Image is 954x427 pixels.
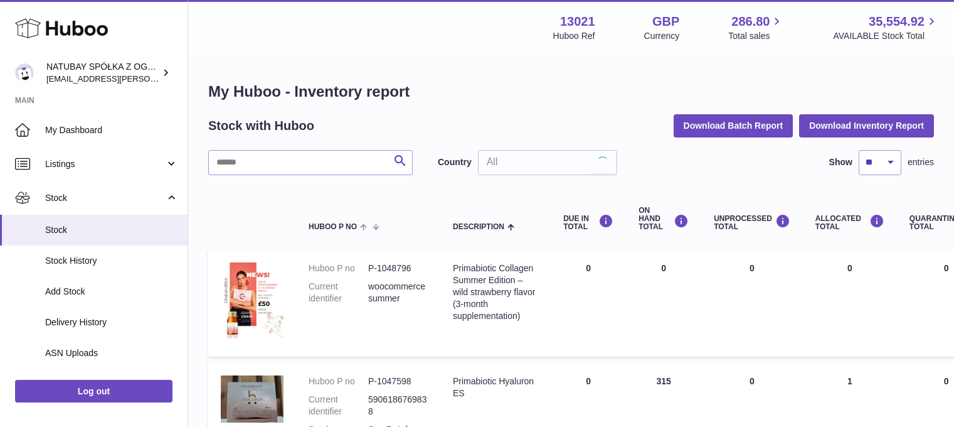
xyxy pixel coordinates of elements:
span: Stock [45,192,165,204]
div: Huboo Ref [553,30,595,42]
button: Download Batch Report [674,114,793,137]
img: product image [221,262,284,341]
div: NATUBAY SPÓŁKA Z OGRANICZONĄ ODPOWIEDZIALNOŚCIĄ [46,61,159,85]
span: 0 [944,376,949,386]
td: 0 [803,250,897,357]
span: Total sales [728,30,784,42]
div: ON HAND Total [639,207,689,232]
div: UNPROCESSED Total [714,214,790,231]
h2: Stock with Huboo [208,117,314,134]
div: ALLOCATED Total [815,214,884,231]
span: [EMAIL_ADDRESS][PERSON_NAME][DOMAIN_NAME] [46,73,252,84]
div: Currency [644,30,680,42]
img: kacper.antkowski@natubay.pl [15,63,34,82]
span: Delivery History [45,316,178,328]
label: Show [829,156,852,168]
a: 286.80 Total sales [728,13,784,42]
img: product image [221,376,284,423]
strong: GBP [652,13,679,30]
div: DUE IN TOTAL [563,214,613,231]
label: Country [438,156,472,168]
span: 286.80 [731,13,770,30]
span: Stock History [45,255,178,267]
span: My Dashboard [45,124,178,136]
td: 0 [701,250,803,357]
span: ASN Uploads [45,347,178,359]
div: Primabiotic Collagen Summer Edition – wild strawberry flavor (3-month supplementation) [453,262,538,322]
dt: Huboo P no [309,262,368,274]
dt: Huboo P no [309,376,368,387]
a: Log out [15,380,172,403]
td: 0 [626,250,701,357]
dd: woocommercesummer [368,281,428,305]
div: Primabiotic Hyaluron ES [453,376,538,399]
span: entries [908,156,934,168]
span: Stock [45,224,178,236]
dd: P-1047598 [368,376,428,387]
dd: P-1048796 [368,262,428,274]
span: 0 [944,263,949,273]
span: Huboo P no [309,223,357,231]
dd: 5906186769838 [368,394,428,418]
span: 35,554.92 [869,13,925,30]
span: Add Stock [45,286,178,298]
td: 0 [551,250,626,357]
h1: My Huboo - Inventory report [208,82,934,102]
span: AVAILABLE Stock Total [833,30,939,42]
strong: 13021 [560,13,595,30]
dt: Current identifier [309,394,368,418]
dt: Current identifier [309,281,368,305]
button: Download Inventory Report [799,114,934,137]
span: Description [453,223,504,231]
a: 35,554.92 AVAILABLE Stock Total [833,13,939,42]
span: Listings [45,158,165,170]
